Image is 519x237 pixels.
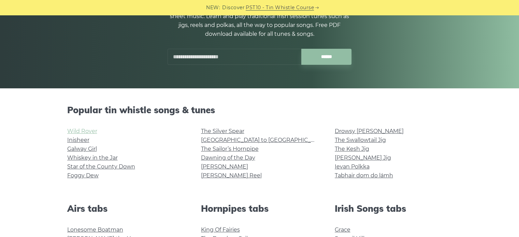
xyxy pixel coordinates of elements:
[201,146,259,152] a: The Sailor’s Hornpipe
[67,172,99,179] a: Foggy Dew
[206,4,220,12] span: NEW:
[67,163,135,170] a: Star of the County Down
[335,163,370,170] a: Ievan Polkka
[335,203,452,214] h2: Irish Songs tabs
[168,3,352,39] p: 1000+ Irish tin whistle (penny whistle) tabs and notes with the sheet music. Learn and play tradi...
[201,163,248,170] a: [PERSON_NAME]
[201,154,255,161] a: Dawning of the Day
[335,146,369,152] a: The Kesh Jig
[67,203,185,214] h2: Airs tabs
[335,226,350,233] a: Grace
[67,226,123,233] a: Lonesome Boatman
[335,172,393,179] a: Tabhair dom do lámh
[201,226,240,233] a: King Of Fairies
[67,128,97,134] a: Wild Rover
[335,128,404,134] a: Drowsy [PERSON_NAME]
[222,4,245,12] span: Discover
[201,137,327,143] a: [GEOGRAPHIC_DATA] to [GEOGRAPHIC_DATA]
[335,154,391,161] a: [PERSON_NAME] Jig
[201,203,318,214] h2: Hornpipes tabs
[67,146,97,152] a: Galway Girl
[335,137,386,143] a: The Swallowtail Jig
[201,172,262,179] a: [PERSON_NAME] Reel
[201,128,244,134] a: The Silver Spear
[246,4,314,12] a: PST10 - Tin Whistle Course
[67,105,452,115] h2: Popular tin whistle songs & tunes
[67,154,118,161] a: Whiskey in the Jar
[67,137,89,143] a: Inisheer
